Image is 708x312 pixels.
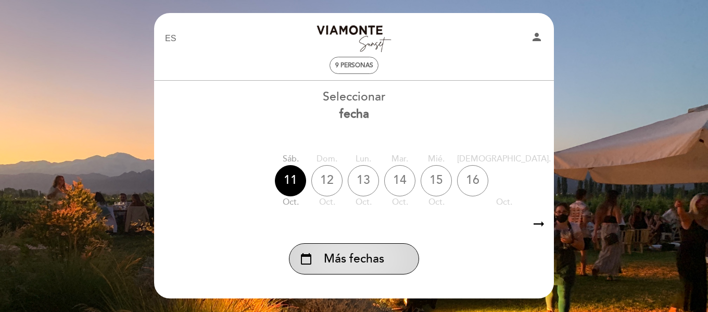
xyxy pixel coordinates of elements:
span: Más fechas [324,251,384,268]
i: person [530,31,543,43]
div: Seleccionar [154,89,554,123]
div: [DEMOGRAPHIC_DATA]. [457,153,551,165]
a: Bodega [PERSON_NAME] Sunset [289,24,419,53]
b: fecha [339,107,369,121]
div: sáb. [275,153,306,165]
i: arrow_right_alt [531,213,547,235]
div: 16 [457,165,488,196]
div: dom. [311,153,343,165]
span: 9 personas [335,61,373,69]
div: 14 [384,165,415,196]
div: 11 [275,165,306,196]
div: oct. [348,196,379,208]
div: mar. [384,153,415,165]
div: oct. [457,196,551,208]
div: 12 [311,165,343,196]
div: oct. [384,196,415,208]
div: 13 [348,165,379,196]
div: lun. [348,153,379,165]
i: calendar_today [300,250,312,268]
div: oct. [421,196,452,208]
div: mié. [421,153,452,165]
div: oct. [275,196,306,208]
button: person [530,31,543,47]
div: oct. [311,196,343,208]
div: 15 [421,165,452,196]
